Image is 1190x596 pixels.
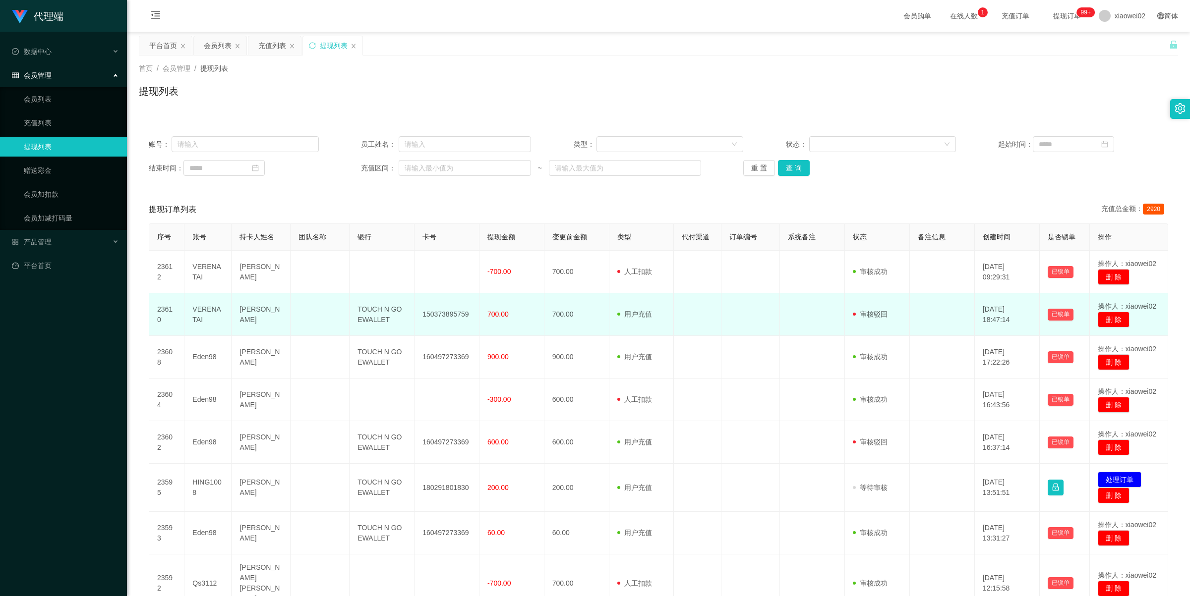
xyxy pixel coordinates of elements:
[1098,439,1130,455] button: 删 除
[350,421,415,464] td: TOUCH N GO EWALLET
[1098,530,1130,546] button: 删 除
[487,310,509,318] span: 700.00
[204,36,232,55] div: 会员列表
[184,293,232,336] td: VERENATAI
[1098,354,1130,370] button: 删 除
[617,268,652,275] span: 人工扣款
[232,512,291,554] td: [PERSON_NAME]
[192,233,206,241] span: 账号
[1048,394,1073,406] button: 已锁单
[149,336,184,379] td: 23608
[12,48,19,55] i: 图标: check-circle-o
[731,141,737,148] i: 图标: down
[258,36,286,55] div: 充值列表
[415,421,479,464] td: 160497273369
[617,395,652,403] span: 人工扣款
[149,464,184,512] td: 23595
[574,139,597,150] span: 类型：
[975,512,1040,554] td: [DATE] 13:31:27
[1098,571,1156,579] span: 操作人：xiaowei02
[149,251,184,293] td: 23612
[1098,387,1156,395] span: 操作人：xiaowei02
[487,484,509,491] span: 200.00
[1048,309,1073,321] button: 已锁单
[194,64,196,72] span: /
[350,293,415,336] td: TOUCH N GO EWALLET
[487,268,511,275] span: -700.00
[350,512,415,554] td: TOUCH N GO EWALLET
[1101,204,1168,216] div: 充值总金额：
[350,464,415,512] td: TOUCH N GO EWALLET
[786,139,809,150] span: 状态：
[487,353,509,361] span: 900.00
[415,512,479,554] td: 160497273369
[1157,12,1164,19] i: 图标: global
[998,139,1033,150] span: 起始时间：
[1098,472,1141,488] button: 处理订单
[531,163,549,173] span: ~
[1048,527,1073,539] button: 已锁单
[232,379,291,421] td: [PERSON_NAME]
[975,379,1040,421] td: [DATE] 16:43:56
[422,233,436,241] span: 卡号
[149,421,184,464] td: 23602
[544,512,609,554] td: 60.00
[298,233,326,241] span: 团队名称
[617,529,652,537] span: 用户充值
[1143,204,1164,215] span: 2920
[289,43,295,49] i: 图标: close
[975,421,1040,464] td: [DATE] 16:37:14
[399,160,531,176] input: 请输入最小值为
[180,43,186,49] i: 图标: close
[157,64,159,72] span: /
[320,36,348,55] div: 提现列表
[1048,480,1064,495] button: 图标: lock
[184,379,232,421] td: Eden98
[12,10,28,24] img: logo.9652507e.png
[544,464,609,512] td: 200.00
[149,379,184,421] td: 23604
[34,0,63,32] h1: 代理端
[552,233,587,241] span: 变更前金额
[12,72,19,79] i: 图标: table
[1175,103,1186,114] i: 图标: setting
[350,336,415,379] td: TOUCH N GO EWALLET
[1098,521,1156,529] span: 操作人：xiaowei02
[415,464,479,512] td: 180291801830
[184,336,232,379] td: Eden98
[149,163,183,173] span: 结束时间：
[997,12,1034,19] span: 充值订单
[149,512,184,554] td: 23593
[1098,397,1130,413] button: 删 除
[232,421,291,464] td: [PERSON_NAME]
[617,353,652,361] span: 用户充值
[853,233,867,241] span: 状态
[399,136,531,152] input: 请输入
[975,293,1040,336] td: [DATE] 18:47:14
[139,64,153,72] span: 首页
[853,579,888,587] span: 审核成功
[200,64,228,72] span: 提现列表
[239,233,274,241] span: 持卡人姓名
[1048,577,1073,589] button: 已锁单
[24,113,119,133] a: 充值列表
[544,421,609,464] td: 600.00
[415,293,479,336] td: 150373895759
[12,71,52,79] span: 会员管理
[487,529,505,537] span: 60.00
[172,136,318,152] input: 请输入
[544,251,609,293] td: 700.00
[617,310,652,318] span: 用户充值
[729,233,757,241] span: 订单编号
[184,512,232,554] td: Eden98
[12,12,63,20] a: 代理端
[918,233,946,241] span: 备注信息
[487,395,511,403] span: -300.00
[24,161,119,180] a: 赠送彩金
[139,0,173,32] i: 图标: menu-fold
[149,36,177,55] div: 平台首页
[853,529,888,537] span: 审核成功
[149,139,172,150] span: 账号：
[139,84,178,99] h1: 提现列表
[981,7,984,17] p: 1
